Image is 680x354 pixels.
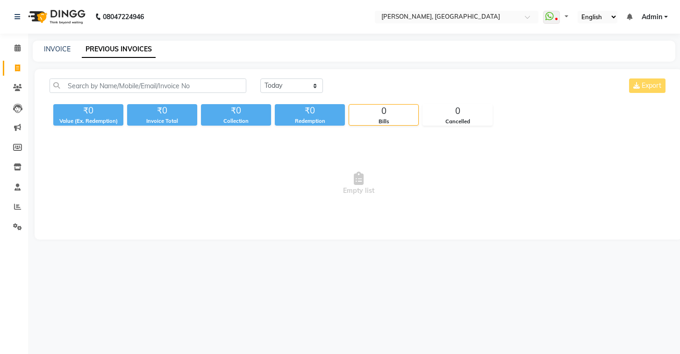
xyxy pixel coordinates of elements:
div: ₹0 [275,104,345,117]
div: Collection [201,117,271,125]
div: ₹0 [53,104,123,117]
img: logo [24,4,88,30]
div: ₹0 [127,104,197,117]
a: PREVIOUS INVOICES [82,41,156,58]
span: Empty list [50,137,667,230]
div: 0 [423,105,492,118]
input: Search by Name/Mobile/Email/Invoice No [50,78,246,93]
div: Redemption [275,117,345,125]
div: Value (Ex. Redemption) [53,117,123,125]
div: Cancelled [423,118,492,126]
div: ₹0 [201,104,271,117]
div: 0 [349,105,418,118]
b: 08047224946 [103,4,144,30]
div: Bills [349,118,418,126]
div: Invoice Total [127,117,197,125]
a: INVOICE [44,45,71,53]
span: Admin [642,12,662,22]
